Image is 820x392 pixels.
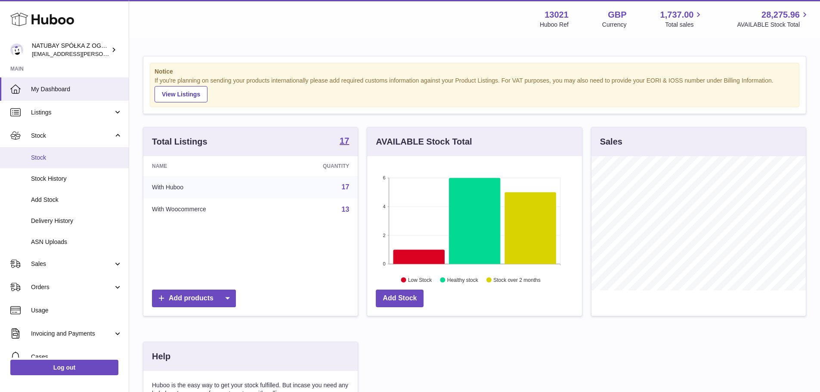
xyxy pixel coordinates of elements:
span: Add Stock [31,196,122,204]
span: AVAILABLE Stock Total [737,21,810,29]
a: 1,737.00 Total sales [660,9,704,29]
text: Low Stock [408,277,432,283]
a: 17 [342,183,350,191]
a: Add Stock [376,290,424,307]
span: [EMAIL_ADDRESS][PERSON_NAME][DOMAIN_NAME] [32,50,173,57]
th: Quantity [276,156,358,176]
span: ASN Uploads [31,238,122,246]
a: Log out [10,360,118,375]
span: Delivery History [31,217,122,225]
div: If you're planning on sending your products internationally please add required customs informati... [155,77,795,102]
img: kacper.antkowski@natubay.pl [10,43,23,56]
strong: Notice [155,68,795,76]
text: Stock over 2 months [494,277,541,283]
text: 6 [383,175,386,180]
h3: AVAILABLE Stock Total [376,136,472,148]
span: Invoicing and Payments [31,330,113,338]
td: With Woocommerce [143,198,276,221]
div: Huboo Ref [540,21,569,29]
a: Add products [152,290,236,307]
a: View Listings [155,86,207,102]
span: Stock [31,154,122,162]
span: 1,737.00 [660,9,694,21]
span: Orders [31,283,113,291]
a: 13 [342,206,350,213]
text: 2 [383,232,386,238]
text: 0 [383,261,386,266]
span: Listings [31,108,113,117]
span: Stock [31,132,113,140]
h3: Total Listings [152,136,207,148]
h3: Sales [600,136,622,148]
th: Name [143,156,276,176]
text: 4 [383,204,386,209]
div: Currency [602,21,627,29]
span: Usage [31,306,122,315]
span: Sales [31,260,113,268]
span: 28,275.96 [761,9,800,21]
h3: Help [152,351,170,362]
div: NATUBAY SPÓŁKA Z OGRANICZONĄ ODPOWIEDZIALNOŚCIĄ [32,42,109,58]
a: 17 [340,136,349,147]
td: With Huboo [143,176,276,198]
text: Healthy stock [447,277,479,283]
strong: 17 [340,136,349,145]
span: Cases [31,353,122,361]
span: Total sales [665,21,703,29]
span: My Dashboard [31,85,122,93]
span: Stock History [31,175,122,183]
strong: 13021 [545,9,569,21]
a: 28,275.96 AVAILABLE Stock Total [737,9,810,29]
strong: GBP [608,9,626,21]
